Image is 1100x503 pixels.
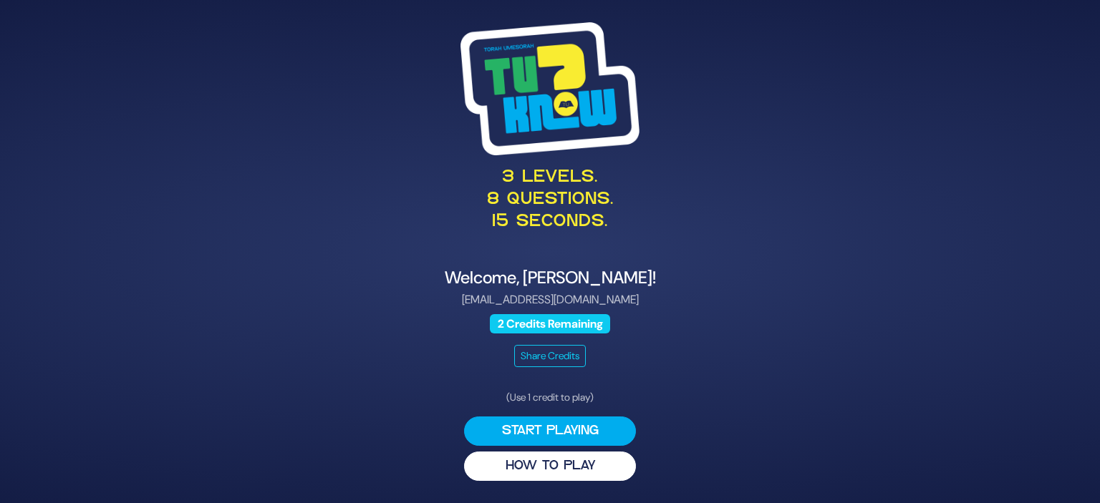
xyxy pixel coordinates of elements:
[464,451,636,481] button: HOW TO PLAY
[201,167,899,234] p: 3 levels. 8 questions. 15 seconds.
[464,390,636,405] p: (Use 1 credit to play)
[464,416,636,446] button: Start Playing
[460,22,640,155] img: Tournament Logo
[201,268,899,288] h4: Welcome, [PERSON_NAME]!
[201,291,899,308] p: [EMAIL_ADDRESS][DOMAIN_NAME]
[514,345,586,367] button: Share Credits
[490,314,610,333] span: 2 Credits Remaining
